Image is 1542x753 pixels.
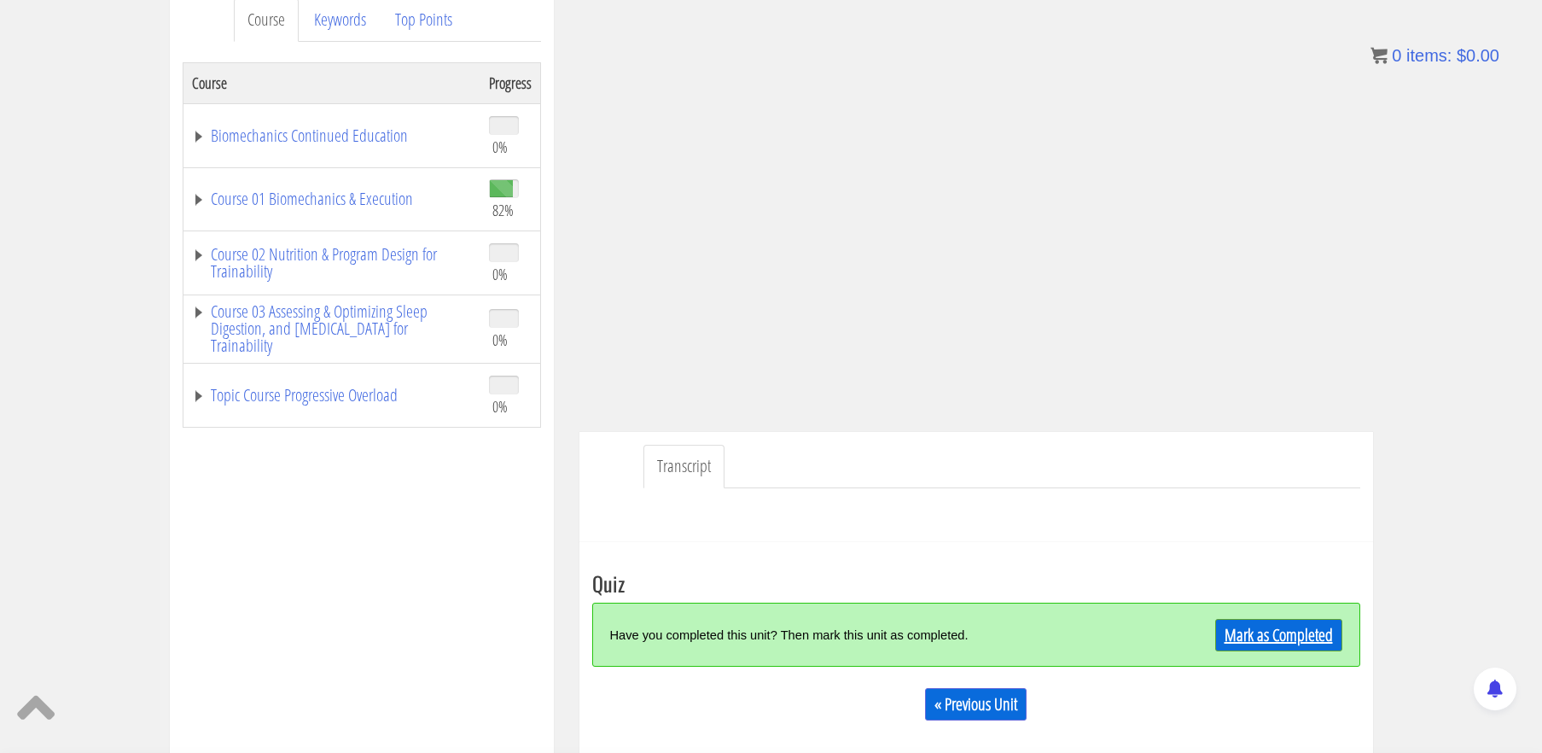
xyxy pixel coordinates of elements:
[592,572,1360,594] h3: Quiz
[1370,47,1388,64] img: icon11.png
[492,265,508,283] span: 0%
[1457,46,1466,65] span: $
[192,387,472,404] a: Topic Course Progressive Overload
[1392,46,1401,65] span: 0
[1215,619,1342,651] a: Mark as Completed
[192,127,472,144] a: Biomechanics Continued Education
[643,445,724,488] a: Transcript
[1370,46,1499,65] a: 0 items: $0.00
[492,137,508,156] span: 0%
[492,201,514,219] span: 82%
[610,616,1150,653] div: Have you completed this unit? Then mark this unit as completed.
[480,62,541,103] th: Progress
[492,397,508,416] span: 0%
[183,62,480,103] th: Course
[192,190,472,207] a: Course 01 Biomechanics & Execution
[192,246,472,280] a: Course 02 Nutrition & Program Design for Trainability
[1457,46,1499,65] bdi: 0.00
[192,303,472,354] a: Course 03 Assessing & Optimizing Sleep Digestion, and [MEDICAL_DATA] for Trainability
[925,688,1027,721] a: « Previous Unit
[492,330,508,349] span: 0%
[1406,46,1452,65] span: items:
